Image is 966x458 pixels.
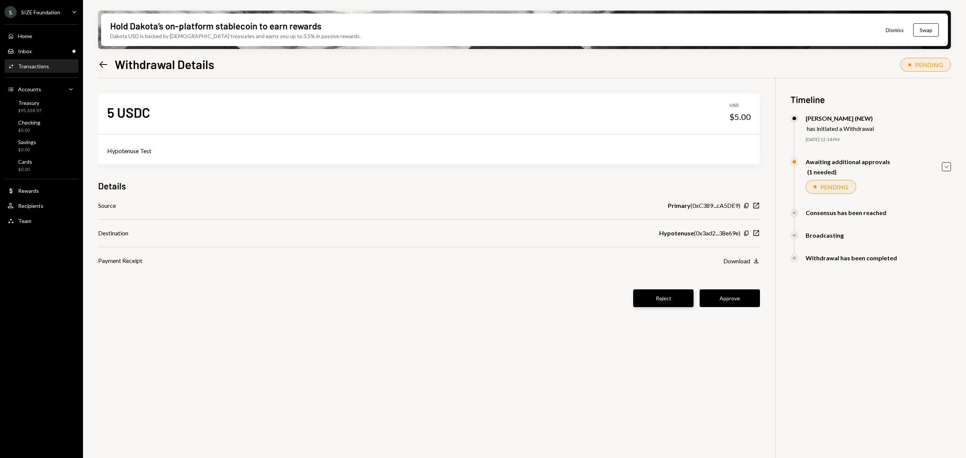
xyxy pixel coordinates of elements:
h3: Timeline [791,93,951,106]
div: Broadcasting [806,232,844,239]
a: Inbox [5,44,78,58]
div: S [5,6,17,18]
div: Cards [18,158,32,165]
h3: Details [98,180,126,192]
a: Savings$0.00 [5,137,78,155]
div: has initiated a Withdrawal [807,125,874,132]
b: Hypotenuse [659,229,694,238]
div: [DATE] 12:14 PM [806,137,951,143]
div: [PERSON_NAME] (NEW) [806,115,874,122]
div: $0.00 [18,166,32,173]
div: ( 0x3ad2...38e69e ) [659,229,740,238]
div: Dakota USD is backed by [DEMOGRAPHIC_DATA] treasuries and earns you up to 3.5% in passive rewards. [110,32,361,40]
button: Swap [913,23,939,37]
div: $0.00 [18,127,40,134]
a: Team [5,214,78,227]
button: Download [723,257,760,265]
div: SIZE Foundation [21,9,60,15]
div: USD [729,102,751,109]
a: Checking$0.00 [5,117,78,135]
div: Destination [98,229,128,238]
div: Transactions [18,63,49,69]
div: Home [18,33,32,39]
div: Payment Receipt [98,256,142,265]
div: Hypotenuse Test [107,146,751,155]
div: Source [98,201,116,210]
h1: Withdrawal Details [115,57,214,72]
a: Recipients [5,199,78,212]
div: $95,658.97 [18,108,42,114]
a: Home [5,29,78,43]
a: Rewards [5,184,78,197]
div: PENDING [820,183,848,191]
div: Checking [18,119,40,126]
div: 5 USDC [107,104,150,121]
button: Reject [633,289,694,307]
a: Transactions [5,59,78,73]
button: Dismiss [876,21,913,39]
b: Primary [668,201,691,210]
div: Awaiting additional approvals [806,158,890,165]
div: (1 needed) [807,168,890,175]
div: Consensus has been reached [806,209,886,216]
div: PENDING [915,61,943,68]
div: Savings [18,139,36,145]
div: Download [723,257,750,264]
div: Team [18,218,31,224]
div: $0.00 [18,147,36,153]
div: Treasury [18,100,42,106]
div: Rewards [18,188,39,194]
a: Cards$0.00 [5,156,78,174]
div: Hold Dakota’s on-platform stablecoin to earn rewards [110,20,321,32]
div: Recipients [18,203,43,209]
button: Approve [700,289,760,307]
a: Accounts [5,82,78,96]
div: ( 0xC389...cA5DE9 ) [668,201,740,210]
div: $5.00 [729,112,751,122]
div: Withdrawal has been completed [806,254,897,261]
a: Treasury$95,658.97 [5,97,78,115]
div: Inbox [18,48,32,54]
div: Accounts [18,86,41,92]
